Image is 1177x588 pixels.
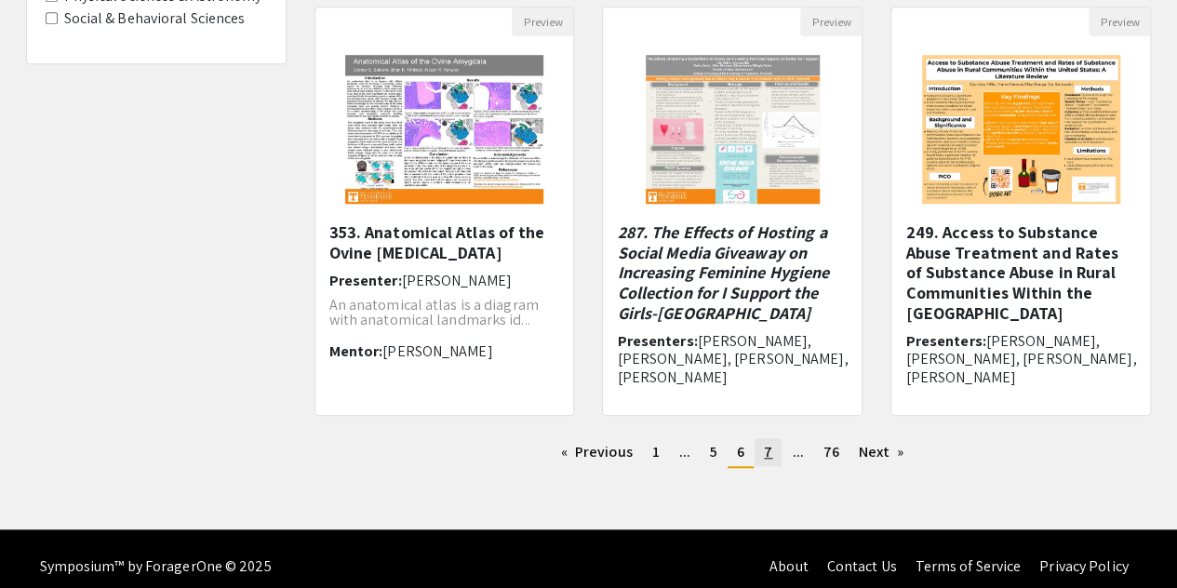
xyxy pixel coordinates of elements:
button: Preview [800,7,862,36]
a: Contact Us [826,556,896,576]
span: [PERSON_NAME] [382,341,492,361]
span: [PERSON_NAME] [959,400,1069,420]
span: [PERSON_NAME] [402,271,512,290]
span: An anatomical atlas is a diagram with anatomical landmarks id... [329,295,539,329]
button: Preview [1089,7,1150,36]
span: [PERSON_NAME], [PERSON_NAME], [PERSON_NAME], [PERSON_NAME] [905,331,1136,386]
span: 6 [737,442,744,461]
span: Mentor: [905,400,959,420]
span: 5 [710,442,717,461]
div: Open Presentation <p><strong style="color: rgb(0, 0, 0);"><em>287. The Effects of Hosting a Socia... [602,7,863,416]
img: <p><strong style="color: rgb(0, 0, 0);">249. Access to Substance Abuse Treatment and Rates of Sub... [903,36,1139,222]
a: Privacy Policy [1039,556,1128,576]
h6: Presenter: [329,272,560,289]
div: Open Presentation <p><strong style="color: rgb(0, 0, 0);">249. Access to Substance Abuse Treatmen... [890,7,1151,416]
a: About [769,556,809,576]
em: 287. The Effects of Hosting a Social Media Giveaway on Increasing Feminine Hygiene Collection for... [617,221,829,323]
span: [PERSON_NAME], [PERSON_NAME], [PERSON_NAME], [PERSON_NAME] [617,331,848,386]
h5: 249. Access to Substance Abuse Treatment and Rates of Substance Abuse in Rural Communities Within... [905,222,1136,323]
span: [PERSON_NAME] [671,400,781,420]
a: Terms of Service [915,556,1021,576]
span: 7 [764,442,772,461]
h6: Presenters: [905,332,1136,386]
h5: 353. Anatomical Atlas of the Ovine [MEDICAL_DATA] [329,222,560,262]
a: Next page [849,438,914,466]
span: Mentor: [617,400,671,420]
span: ... [792,442,803,461]
span: ... [679,442,690,461]
a: Previous page [552,438,642,466]
iframe: Chat [14,504,79,574]
ul: Pagination [314,438,1152,468]
h6: Presenters: [617,332,848,386]
label: Social & Behavioral Sciences [64,7,246,30]
img: <p>353. Anatomical Atlas of the Ovine Amygdala</p> [327,36,562,222]
span: Mentor: [329,341,383,361]
span: 1 [652,442,660,461]
div: Open Presentation <p>353. Anatomical Atlas of the Ovine Amygdala</p> [314,7,575,416]
img: <p><strong style="color: rgb(0, 0, 0);"><em>287. The Effects of Hosting a Social Media Giveaway o... [627,36,838,222]
button: Preview [512,7,573,36]
span: 76 [823,442,839,461]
